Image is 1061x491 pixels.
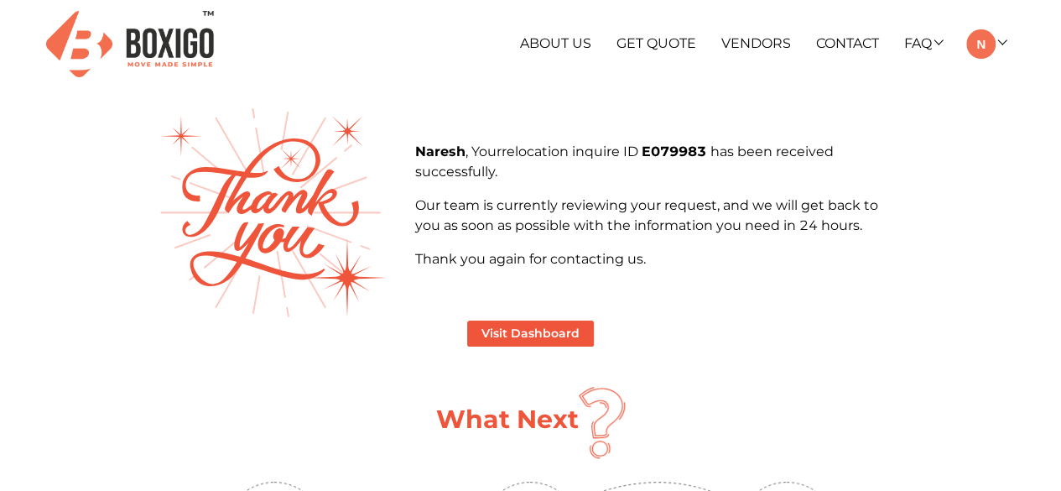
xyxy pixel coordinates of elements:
a: Vendors [721,35,791,51]
b: E079983 [641,144,710,159]
a: About Us [520,35,591,51]
button: Visit Dashboard [467,321,594,347]
img: question [579,387,626,459]
p: , Your inquire ID has been received successfully. [414,142,902,182]
p: Our team is currently reviewing your request, and we will get back to you as soon as possible wit... [414,196,902,236]
a: FAQ [903,35,941,51]
img: Boxigo [46,11,214,77]
span: relocation [501,144,571,159]
b: Naresh [414,144,465,159]
img: thank-you [160,108,387,317]
h1: What Next [436,405,579,435]
a: Get Quote [616,35,696,51]
p: Thank you again for contacting us. [414,249,902,269]
a: Contact [816,35,879,51]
